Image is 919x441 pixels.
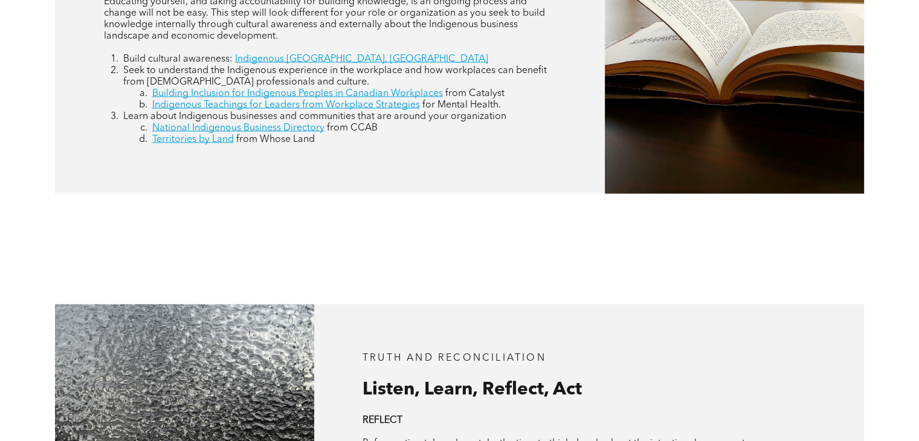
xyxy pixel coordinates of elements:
span: Learn about Indigenous businesses and communities that are around your organization [123,111,506,121]
span: Listen, Learn, Reflect, Act [363,380,582,398]
span: from Whose Land [236,134,315,144]
a: Building Inclusion for Indigenous Peoples in Canadian Workplaces [152,88,443,98]
span: Seek to understand the Indigenous experience in the workplace and how workplaces can benefit from... [123,65,547,86]
span: for Mental Health. [422,100,501,109]
a: Indigenous Teachings for Leaders from Workplace Strategies [152,100,420,109]
strong: REFLECT [363,415,402,425]
span: Build cultural awareness: [123,54,233,63]
span: from Catalyst [445,88,505,98]
span: from CCAB [327,123,378,132]
a: National Indigenous Business Directory [152,123,324,132]
a: Territories by Land [152,134,234,144]
a: Indigenous [GEOGRAPHIC_DATA], [GEOGRAPHIC_DATA] [235,54,488,63]
span: Truth and Reconciliation [363,353,546,362]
